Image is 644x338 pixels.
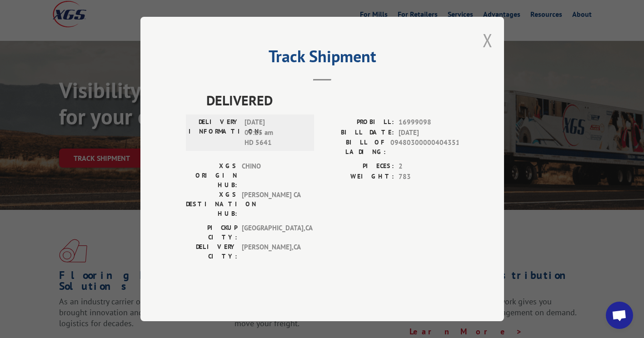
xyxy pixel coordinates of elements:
[186,223,237,242] label: PICKUP CITY:
[322,172,394,182] label: WEIGHT:
[245,117,306,148] span: [DATE] 09:25 am HD 5641
[322,138,386,157] label: BILL OF LADING:
[242,161,303,190] span: CHINO
[242,190,303,219] span: [PERSON_NAME] CA
[186,190,237,219] label: XGS DESTINATION HUB:
[322,117,394,128] label: PROBILL:
[390,138,459,157] span: 09480300000404351
[206,90,459,110] span: DELIVERED
[322,161,394,172] label: PIECES:
[186,161,237,190] label: XGS ORIGIN HUB:
[483,28,493,52] button: Close modal
[186,242,237,261] label: DELIVERY CITY:
[189,117,240,148] label: DELIVERY INFORMATION:
[399,128,459,138] span: [DATE]
[399,117,459,128] span: 16999098
[186,50,459,67] h2: Track Shipment
[606,302,633,329] div: Open chat
[242,242,303,261] span: [PERSON_NAME] , CA
[399,161,459,172] span: 2
[399,172,459,182] span: 783
[242,223,303,242] span: [GEOGRAPHIC_DATA] , CA
[322,128,394,138] label: BILL DATE:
